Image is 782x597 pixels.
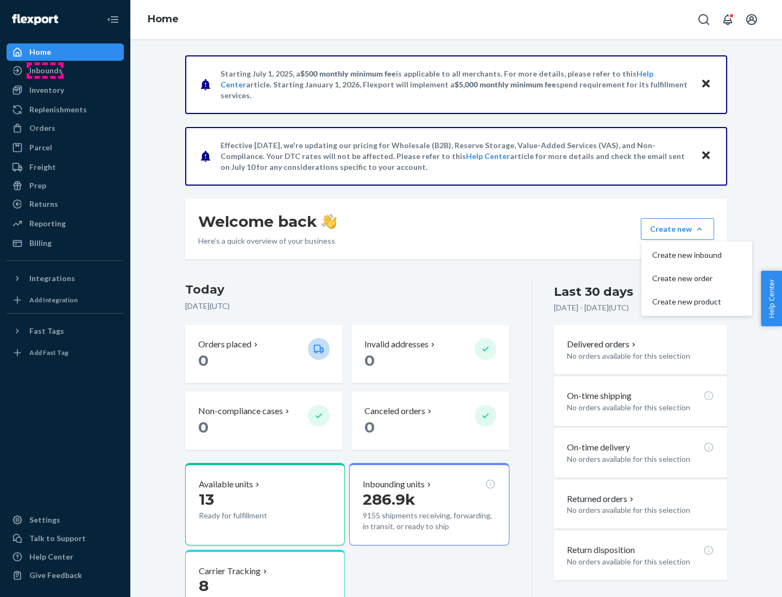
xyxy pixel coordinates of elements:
[641,218,714,240] button: Create newCreate new inboundCreate new orderCreate new product
[7,139,124,156] a: Parcel
[567,338,638,351] p: Delivered orders
[7,548,124,566] a: Help Center
[220,68,690,101] p: Starting July 1, 2025, a is applicable to all merchants. For more details, please refer to this a...
[652,251,722,259] span: Create new inbound
[7,43,124,61] a: Home
[198,338,251,351] p: Orders placed
[29,180,46,191] div: Prep
[7,158,124,176] a: Freight
[29,238,52,249] div: Billing
[567,556,714,567] p: No orders available for this selection
[139,4,187,35] ol: breadcrumbs
[29,515,60,525] div: Settings
[185,463,345,545] button: Available units13Ready for fulfillment
[567,351,714,361] p: No orders available for this selection
[466,151,510,161] a: Help Center
[351,392,509,450] button: Canceled orders 0
[7,195,124,213] a: Returns
[567,402,714,413] p: No orders available for this selection
[29,123,55,134] div: Orders
[7,270,124,287] button: Integrations
[7,234,124,252] a: Billing
[567,390,632,402] p: On-time shipping
[741,9,762,30] button: Open account menu
[12,14,58,25] img: Flexport logo
[29,65,62,76] div: Inbounds
[644,290,750,314] button: Create new product
[321,214,337,229] img: hand-wave emoji
[7,322,124,340] button: Fast Tags
[29,199,58,209] div: Returns
[567,544,635,556] p: Return disposition
[29,47,51,58] div: Home
[198,418,209,436] span: 0
[29,570,82,581] div: Give Feedback
[29,551,73,562] div: Help Center
[29,142,52,153] div: Parcel
[199,576,209,595] span: 8
[364,418,375,436] span: 0
[693,9,715,30] button: Open Search Box
[198,405,283,417] p: Non-compliance cases
[455,80,556,89] span: $5,000 monthly minimum fee
[364,351,375,370] span: 0
[29,85,64,96] div: Inventory
[351,325,509,383] button: Invalid addresses 0
[300,69,396,78] span: $500 monthly minimum fee
[717,9,739,30] button: Open notifications
[7,530,124,547] a: Talk to Support
[199,490,214,509] span: 13
[29,326,64,336] div: Fast Tags
[364,338,428,351] p: Invalid addresses
[7,291,124,309] a: Add Integration
[29,218,66,229] div: Reporting
[7,119,124,137] a: Orders
[199,565,261,577] p: Carrier Tracking
[220,140,690,173] p: Effective [DATE], we're updating our pricing for Wholesale (B2B), Reserve Storage, Value-Added Se...
[652,298,722,306] span: Create new product
[185,392,343,450] button: Non-compliance cases 0
[29,162,56,173] div: Freight
[761,271,782,326] button: Help Center
[29,104,87,115] div: Replenishments
[29,348,68,357] div: Add Fast Tag
[29,295,78,304] div: Add Integration
[7,81,124,99] a: Inventory
[7,62,124,79] a: Inbounds
[363,510,495,532] p: 9155 shipments receiving, forwarding, in transit, or ready to ship
[699,148,713,164] button: Close
[102,9,124,30] button: Close Navigation
[364,405,425,417] p: Canceled orders
[7,344,124,361] a: Add Fast Tag
[7,567,124,584] button: Give Feedback
[198,212,337,231] h1: Welcome back
[644,244,750,267] button: Create new inbound
[185,301,509,312] p: [DATE] ( UTC )
[185,281,509,298] h3: Today
[29,273,75,284] div: Integrations
[7,177,124,194] a: Prep
[699,77,713,92] button: Close
[198,236,337,246] p: Here’s a quick overview of your business
[554,302,629,313] p: [DATE] - [DATE] ( UTC )
[567,454,714,465] p: No orders available for this selection
[198,351,209,370] span: 0
[363,478,425,491] p: Inbounding units
[567,493,636,505] button: Returned orders
[29,533,86,544] div: Talk to Support
[199,478,253,491] p: Available units
[363,490,415,509] span: 286.9k
[185,325,343,383] button: Orders placed 0
[349,463,509,545] button: Inbounding units286.9k9155 shipments receiving, forwarding, in transit, or ready to ship
[7,215,124,232] a: Reporting
[567,441,630,454] p: On-time delivery
[652,275,722,282] span: Create new order
[199,510,299,521] p: Ready for fulfillment
[148,13,179,25] a: Home
[554,283,633,300] div: Last 30 days
[7,511,124,529] a: Settings
[7,101,124,118] a: Replenishments
[644,267,750,290] button: Create new order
